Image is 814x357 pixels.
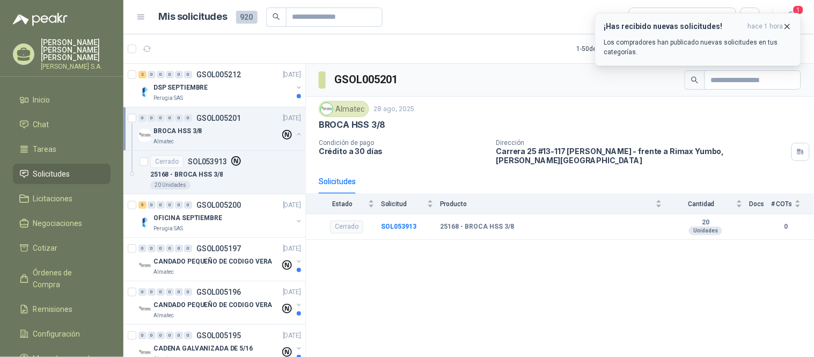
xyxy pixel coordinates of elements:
div: 0 [184,114,192,122]
p: Dirección [496,139,787,147]
p: CANDADO PEQUEÑO DE CODIGO VERA [153,257,272,267]
div: 0 [157,201,165,209]
p: Los compradores han publicado nuevas solicitudes en tus categorías. [604,38,792,57]
div: 0 [148,201,156,209]
span: Licitaciones [33,193,73,205]
a: 0 0 0 0 0 0 GSOL005196[DATE] Company LogoCANDADO PEQUEÑO DE CODIGO VERAAlmatec [138,286,303,320]
div: 0 [166,245,174,252]
div: 0 [184,288,192,296]
button: 1 [782,8,801,27]
a: Tareas [13,139,111,159]
a: Chat [13,114,111,135]
span: search [273,13,280,20]
a: Solicitudes [13,164,111,184]
p: GSOL005212 [196,71,241,78]
span: 1 [793,5,804,15]
b: 25168 - BROCA HSS 3/8 [440,223,514,231]
div: 2 [138,71,146,78]
img: Logo peakr [13,13,68,26]
p: Almatec [153,311,174,320]
a: 0 0 0 0 0 0 GSOL005201[DATE] Company LogoBROCA HSS 3/8Almatec [138,112,303,146]
p: Perugia SAS [153,224,183,233]
p: GSOL005195 [196,332,241,339]
div: Solicitudes [319,176,356,187]
div: 0 [148,332,156,339]
div: 0 [166,332,174,339]
p: [DATE] [283,331,301,341]
div: 0 [184,71,192,78]
div: Almatec [319,101,369,117]
th: Producto [440,194,669,214]
img: Company Logo [138,85,151,98]
div: 0 [148,114,156,122]
p: 25168 - BROCA HSS 3/8 [150,170,223,180]
span: Órdenes de Compra [33,267,100,290]
p: [DATE] [283,70,301,80]
th: Solicitud [381,194,440,214]
b: 20 [669,218,743,227]
p: Condición de pago [319,139,488,147]
div: 20 Unidades [150,181,190,190]
p: CADENA GALVANIZADA DE 5/16 [153,344,253,354]
div: 0 [138,332,146,339]
img: Company Logo [138,216,151,229]
div: 0 [166,201,174,209]
div: 0 [138,114,146,122]
div: 0 [157,114,165,122]
div: 0 [175,245,183,252]
img: Company Logo [138,303,151,316]
a: Órdenes de Compra [13,263,111,295]
a: Negociaciones [13,213,111,234]
p: 28 ago, 2025 [373,104,414,114]
span: 920 [236,11,258,24]
span: Solicitudes [33,168,70,180]
h3: ¡Has recibido nuevas solicitudes! [604,22,744,31]
h3: GSOL005201 [334,71,399,88]
span: Chat [33,119,49,130]
a: Cotizar [13,238,111,258]
div: 1 - 50 de 834 [577,40,643,57]
div: 0 [157,245,165,252]
span: search [691,76,699,84]
div: 0 [184,201,192,209]
div: 0 [175,288,183,296]
a: 5 0 0 0 0 0 GSOL005200[DATE] Company LogoOFICINA SEPTIEMBREPerugia SAS [138,199,303,233]
span: Inicio [33,94,50,106]
p: OFICINA SEPTIEMBRE [153,213,222,223]
span: Producto [440,200,654,208]
span: # COTs [771,200,793,208]
a: 0 0 0 0 0 0 GSOL005197[DATE] Company LogoCANDADO PEQUEÑO DE CODIGO VERAAlmatec [138,242,303,276]
div: 0 [184,245,192,252]
div: Cerrado [150,155,184,168]
span: Cantidad [669,200,734,208]
a: Configuración [13,324,111,344]
p: Almatec [153,268,174,276]
img: Company Logo [321,103,333,115]
span: Solicitud [381,200,425,208]
p: Crédito a 30 días [319,147,488,156]
p: SOL053913 [188,158,227,165]
div: 0 [148,288,156,296]
p: GSOL005201 [196,114,241,122]
div: 0 [138,245,146,252]
div: 0 [175,201,183,209]
div: 0 [166,288,174,296]
p: GSOL005197 [196,245,241,252]
p: GSOL005196 [196,288,241,296]
div: 0 [148,245,156,252]
p: Perugia SAS [153,94,183,103]
span: Cotizar [33,242,58,254]
p: [PERSON_NAME] S.A. [41,63,111,70]
p: Almatec [153,137,174,146]
span: Configuración [33,328,80,340]
a: SOL053913 [381,223,416,230]
th: Cantidad [669,194,749,214]
p: [PERSON_NAME] [PERSON_NAME] [PERSON_NAME] [41,39,111,61]
div: 0 [166,114,174,122]
img: Company Logo [138,259,151,272]
div: 0 [166,71,174,78]
div: 5 [138,201,146,209]
p: DSP SEPTIEMBRE [153,83,208,93]
span: Negociaciones [33,217,83,229]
